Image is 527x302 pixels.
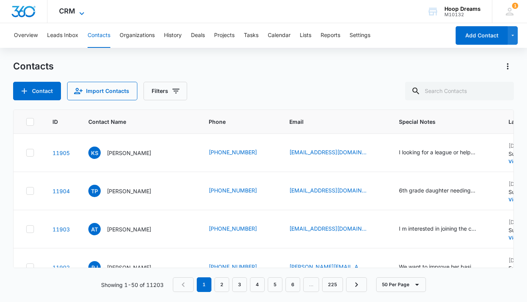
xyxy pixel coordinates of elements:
div: Special Notes - I m interested in joining the club - Select to Edit Field [399,224,490,234]
p: Showing 1-50 of 11203 [101,281,164,289]
button: Settings [350,23,370,48]
span: Email [289,118,369,126]
span: Phone [209,118,260,126]
a: Page 225 [322,277,343,292]
button: Tasks [244,23,258,48]
button: History [164,23,182,48]
a: [PHONE_NUMBER] [209,263,257,271]
nav: Pagination [173,277,367,292]
a: [PERSON_NAME][EMAIL_ADDRESS][PERSON_NAME][PERSON_NAME][DOMAIN_NAME] [289,263,367,271]
span: KS [88,147,101,159]
input: Search Contacts [405,82,514,100]
div: Special Notes - I looking for a league or help finding one . We are new to Lexington . My 8 yr ol... [399,148,490,157]
button: Lists [300,23,311,48]
a: Page 6 [285,277,300,292]
span: ID [52,118,59,126]
div: notifications count [512,3,518,9]
div: Contact Name - Rachel Johnson - Select to Edit Field [88,261,165,273]
div: Special Notes - We want to improve her basic skills and shooting. - Select to Edit Field [399,263,490,272]
button: Overview [14,23,38,48]
div: Contact Name - Tiffany Phillips - Select to Edit Field [88,185,165,197]
button: Contacts [88,23,110,48]
p: [PERSON_NAME] [107,187,151,195]
button: Filters [144,82,187,100]
button: Add Contact [13,82,61,100]
div: Special Notes - 6th grade daughter needing help with ball handling, work with shooting, and confi... [399,186,490,196]
span: RJ [88,261,101,273]
span: AT [88,223,101,235]
div: Contact Name - Anakim Tesukul - Select to Edit Field [88,223,165,235]
a: Page 2 [215,277,229,292]
div: account id [444,12,481,17]
button: Import Contacts [67,82,137,100]
em: 1 [197,277,211,292]
a: Page 5 [268,277,282,292]
span: TP [88,185,101,197]
p: [PERSON_NAME] [107,149,151,157]
div: I looking for a league or help finding one . We are new to [GEOGRAPHIC_DATA] . My [DEMOGRAPHIC_DA... [399,148,476,156]
div: I m interested in joining the club [399,224,476,233]
h1: Contacts [13,61,54,72]
div: Email - rachel.johnson@scott.kyschools.us - Select to Edit Field [289,263,380,272]
a: Navigate to contact details page for Tiffany Phillips [52,188,70,194]
div: We want to improve her basic skills and shooting. [399,263,476,271]
span: CRM [59,7,75,15]
button: Organizations [120,23,155,48]
span: Special Notes [399,118,479,126]
a: [PHONE_NUMBER] [209,224,257,233]
a: Next Page [346,277,367,292]
a: [EMAIL_ADDRESS][DOMAIN_NAME] [289,148,367,156]
a: [EMAIL_ADDRESS][DOMAIN_NAME] [289,186,367,194]
div: account name [444,6,481,12]
div: Phone - 8594214634 - Select to Edit Field [209,224,271,234]
div: Contact Name - Kandy Savage - Select to Edit Field [88,147,165,159]
a: [EMAIL_ADDRESS][DOMAIN_NAME] [289,224,367,233]
p: [PERSON_NAME] [107,225,151,233]
a: [PHONE_NUMBER] [209,148,257,156]
a: Page 4 [250,277,265,292]
div: Phone - 8592270102 - Select to Edit Field [209,148,271,157]
a: Navigate to contact details page for Anakim Tesukul [52,226,70,233]
div: Email - anakim.cop@gmail.com - Select to Edit Field [289,224,380,234]
button: Add Contact [456,26,508,45]
a: Navigate to contact details page for Kandy Savage [52,150,70,156]
p: [PERSON_NAME] [107,263,151,272]
button: Leads Inbox [47,23,78,48]
span: Contact Name [88,118,179,126]
div: 6th grade daughter needing help with ball handling, work with shooting, and confidence [399,186,476,194]
span: 1 [512,3,518,9]
button: Actions [502,60,514,73]
button: Reports [321,23,340,48]
button: 50 Per Page [376,277,426,292]
div: Email - tiffanydiane87@hotmail.com - Select to Edit Field [289,186,380,196]
a: Page 3 [232,277,247,292]
div: Phone - 8593580299 - Select to Edit Field [209,263,271,272]
button: Projects [214,23,235,48]
a: [PHONE_NUMBER] [209,186,257,194]
div: Phone - 9106507616 - Select to Edit Field [209,186,271,196]
button: Deals [191,23,205,48]
button: Calendar [268,23,291,48]
div: Email - kandykay2017@gmail.com - Select to Edit Field [289,148,380,157]
a: Navigate to contact details page for Rachel Johnson [52,264,70,271]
